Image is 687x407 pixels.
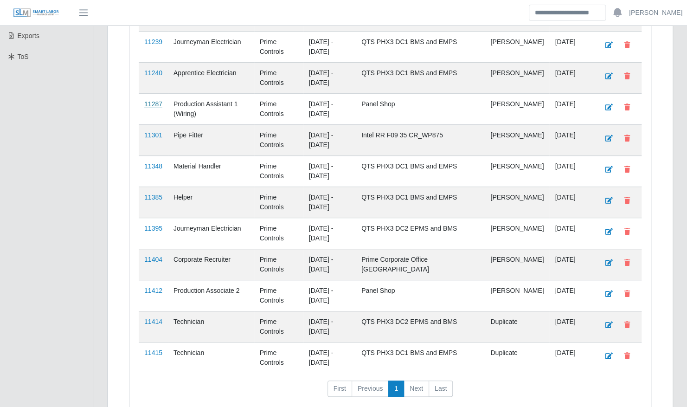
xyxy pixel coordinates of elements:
[18,53,29,60] span: ToS
[254,124,303,155] td: Prime Controls
[629,8,682,18] a: [PERSON_NAME]
[18,32,39,39] span: Exports
[254,187,303,218] td: Prime Controls
[549,93,594,124] td: [DATE]
[356,31,485,62] td: QTS PHX3 DC1 BMS and EMPS
[254,218,303,249] td: Prime Controls
[168,342,254,373] td: Technician
[485,124,549,155] td: [PERSON_NAME]
[13,8,59,18] img: SLM Logo
[168,31,254,62] td: Journeyman Electrician
[388,381,404,397] a: 1
[144,194,162,201] a: 11385
[254,280,303,311] td: Prime Controls
[144,225,162,232] a: 11395
[254,62,303,93] td: Prime Controls
[549,31,594,62] td: [DATE]
[144,131,162,139] a: 11301
[485,218,549,249] td: [PERSON_NAME]
[168,187,254,218] td: Helper
[549,187,594,218] td: [DATE]
[485,249,549,280] td: [PERSON_NAME]
[144,318,162,325] a: 11414
[303,124,356,155] td: [DATE] - [DATE]
[356,124,485,155] td: Intel RR F09 35 CR_WP875
[168,93,254,124] td: Production Assistant 1 (Wiring)
[356,93,485,124] td: Panel Shop
[144,100,162,108] a: 11287
[144,38,162,45] a: 11239
[485,155,549,187] td: [PERSON_NAME]
[303,62,356,93] td: [DATE] - [DATE]
[254,155,303,187] td: Prime Controls
[356,311,485,342] td: QTS PHX3 DC2 EPMS and BMS
[356,342,485,373] td: QTS PHX3 DC1 BMS and EMPS
[144,162,162,170] a: 11348
[144,256,162,263] a: 11404
[356,218,485,249] td: QTS PHX3 DC2 EPMS and BMS
[168,218,254,249] td: Journeyman Electrician
[356,62,485,93] td: QTS PHX3 DC1 BMS and EMPS
[549,124,594,155] td: [DATE]
[168,311,254,342] td: Technician
[303,155,356,187] td: [DATE] - [DATE]
[303,187,356,218] td: [DATE] - [DATE]
[485,342,549,373] td: Duplicate
[303,280,356,311] td: [DATE] - [DATE]
[485,311,549,342] td: Duplicate
[485,62,549,93] td: [PERSON_NAME]
[168,155,254,187] td: Material Handler
[485,187,549,218] td: [PERSON_NAME]
[303,342,356,373] td: [DATE] - [DATE]
[356,280,485,311] td: Panel Shop
[168,249,254,280] td: Corporate Recruiter
[356,249,485,280] td: Prime Corporate Office [GEOGRAPHIC_DATA]
[144,69,162,77] a: 11240
[549,249,594,280] td: [DATE]
[485,280,549,311] td: [PERSON_NAME]
[168,124,254,155] td: Pipe Fitter
[139,381,642,405] nav: pagination
[356,155,485,187] td: QTS PHX3 DC1 BMS and EMPS
[549,311,594,342] td: [DATE]
[356,187,485,218] td: QTS PHX3 DC1 BMS and EMPS
[168,62,254,93] td: Apprentice Electrician
[254,311,303,342] td: Prime Controls
[549,280,594,311] td: [DATE]
[549,155,594,187] td: [DATE]
[254,249,303,280] td: Prime Controls
[254,93,303,124] td: Prime Controls
[144,349,162,356] a: 11415
[549,62,594,93] td: [DATE]
[303,311,356,342] td: [DATE] - [DATE]
[168,280,254,311] td: Production Associate 2
[303,249,356,280] td: [DATE] - [DATE]
[254,342,303,373] td: Prime Controls
[549,218,594,249] td: [DATE]
[303,31,356,62] td: [DATE] - [DATE]
[485,31,549,62] td: [PERSON_NAME]
[254,31,303,62] td: Prime Controls
[144,287,162,294] a: 11412
[303,93,356,124] td: [DATE] - [DATE]
[303,218,356,249] td: [DATE] - [DATE]
[485,93,549,124] td: [PERSON_NAME]
[549,342,594,373] td: [DATE]
[529,5,606,21] input: Search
